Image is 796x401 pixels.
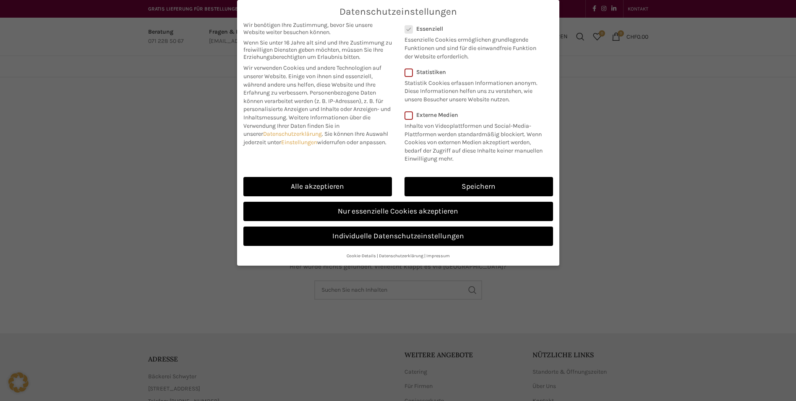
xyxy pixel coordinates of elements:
a: Alle akzeptieren [243,177,392,196]
span: Wir benötigen Ihre Zustimmung, bevor Sie unsere Website weiter besuchen können. [243,21,392,36]
a: Cookie-Details [347,253,376,259]
p: Inhalte von Videoplattformen und Social-Media-Plattformen werden standardmäßig blockiert. Wenn Co... [405,119,548,163]
span: Sie können Ihre Auswahl jederzeit unter widerrufen oder anpassen. [243,130,388,146]
a: Datenschutzerklärung [379,253,423,259]
span: Personenbezogene Daten können verarbeitet werden (z. B. IP-Adressen), z. B. für personalisierte A... [243,89,391,121]
a: Speichern [405,177,553,196]
a: Impressum [426,253,450,259]
a: Nur essenzielle Cookies akzeptieren [243,202,553,221]
span: Wenn Sie unter 16 Jahre alt sind und Ihre Zustimmung zu freiwilligen Diensten geben möchten, müss... [243,39,392,61]
a: Datenschutzerklärung [263,130,322,137]
label: Statistiken [405,69,542,76]
label: Externe Medien [405,111,548,119]
span: Weitere Informationen über die Verwendung Ihrer Daten finden Sie in unserer . [243,114,371,137]
span: Wir verwenden Cookies und andere Technologien auf unserer Website. Einige von ihnen sind essenzie... [243,64,381,96]
p: Essenzielle Cookies ermöglichen grundlegende Funktionen und sind für die einwandfreie Funktion de... [405,32,542,61]
span: Datenschutzeinstellungen [339,6,457,17]
p: Statistik Cookies erfassen Informationen anonym. Diese Informationen helfen uns zu verstehen, wie... [405,76,542,104]
label: Essenziell [405,25,542,32]
a: Einstellungen [281,139,317,146]
a: Individuelle Datenschutzeinstellungen [243,227,553,246]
